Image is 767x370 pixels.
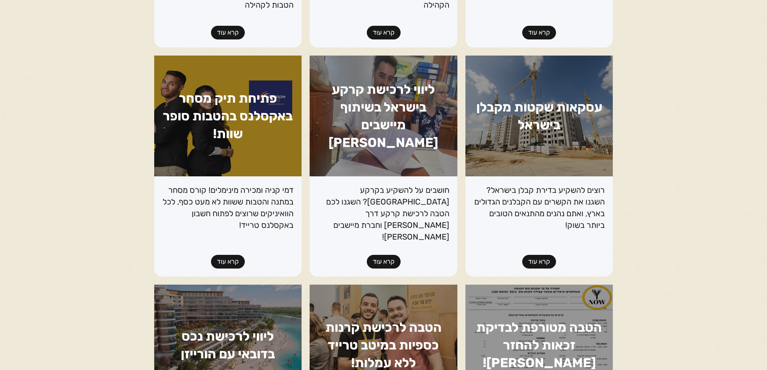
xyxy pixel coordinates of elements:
[465,56,613,176] h1: עסקאות שקטות מקבלן בישראל
[154,56,302,176] h1: פתיחת תיק מסחר באקסלנס בהטבות סופר שוות!
[522,26,556,39] a: קרא עוד
[211,255,245,269] a: קרא עוד
[522,255,556,269] a: קרא עוד
[473,184,605,231] p: רוצים להשקיע בדירת קבלן בישראל? השגנו את הקשרים עם הקבלנים הגדולים בארץ, ואתם נהנים מהתנאים הטובי...
[367,255,401,269] a: קרא עוד
[211,26,245,39] a: קרא עוד
[367,26,401,39] a: קרא עוד
[162,184,294,231] p: דמי קניה ומכירה מינימלים! קורס מסחר במתנה והטבות ששוות לא מעט כסף, לכל הוואיניקים שרוצים לפתוח חש...
[318,184,449,243] p: חושבים על להשקיע בקרקע [GEOGRAPHIC_DATA]? השגנו לכם הטבה לרכישת קרקע דרך [PERSON_NAME] וחברת מייש...
[310,56,457,176] h1: ליווי לרכישת קרקע בישראל בשיתוף מיישבים [PERSON_NAME]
